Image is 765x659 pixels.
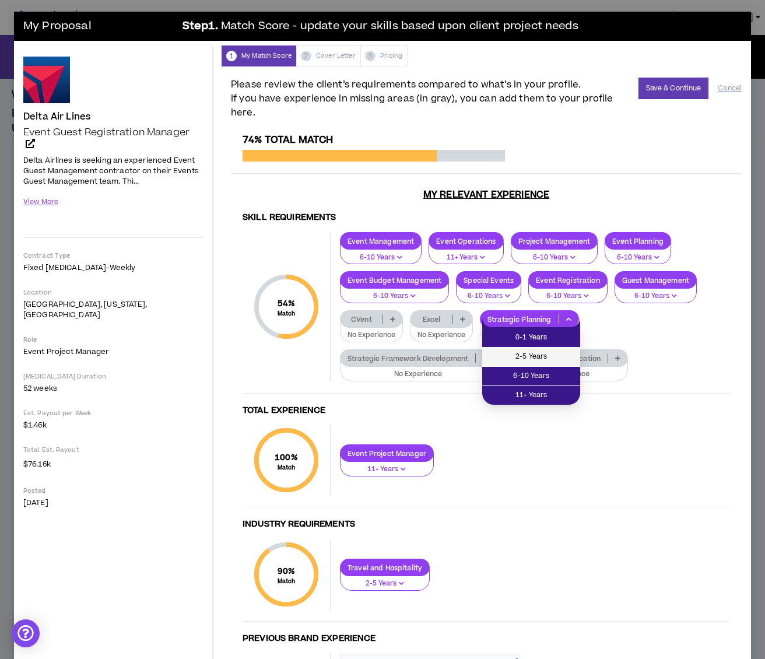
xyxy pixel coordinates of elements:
p: CVent [341,315,383,324]
p: 6-10 Years [536,291,600,302]
button: 6-10 Years [340,281,449,303]
button: 6-10 Years [340,243,422,265]
span: Event Project Manager [23,346,110,357]
button: No Experience [340,320,403,342]
p: Strategic Planning [480,315,559,324]
button: 11+ Years [429,243,503,265]
button: 6-10 Years [605,243,671,265]
span: 2-5 Years [489,350,573,363]
p: Event Budget Management [341,276,448,285]
p: $1.46k [23,420,203,430]
span: 6-10 Years [489,370,573,383]
p: Total Est. Payout [23,446,203,454]
p: 52 weeks [23,383,203,394]
span: 0-1 Years [489,331,573,344]
p: No Experience [348,330,395,341]
small: Match [278,577,296,586]
button: 6-10 Years [528,281,608,303]
h3: My Relevant Experience [231,189,742,201]
button: Save & Continue [638,78,709,99]
p: Contract Type [23,251,203,260]
p: No Experience [348,369,488,380]
span: Event Guest Registration Manager [23,125,190,139]
button: 11+ Years [340,454,434,476]
span: Please review the client’s requirements compared to what’s in your profile. If you have experienc... [231,78,631,120]
p: Location [23,288,203,297]
span: 100 % [275,451,298,464]
p: 6-10 Years [348,253,414,263]
p: Est. Payout per Week [23,409,203,418]
p: Role [23,335,203,344]
h4: Industry Requirements [243,519,730,530]
p: 11+ Years [348,464,426,475]
p: Delta Airlines is seeking an experienced Event Guest Management contractor on their Events Guest ... [23,154,203,187]
button: View More [23,192,58,212]
p: 11+ Years [436,253,496,263]
p: No Experience [417,330,465,341]
div: My Match Score [222,45,296,66]
button: No Experience [410,320,473,342]
button: 6-10 Years [511,243,598,265]
span: Match Score - update your skills based upon client project needs [221,18,578,35]
h4: Previous Brand Experience [243,633,730,644]
p: Event Project Manager [341,449,433,458]
p: Posted [23,486,203,495]
h4: Total Experience [243,405,730,416]
span: 11+ Years [489,389,573,402]
p: 6-10 Years [348,291,441,302]
p: [MEDICAL_DATA] Duration [23,372,203,381]
p: Strategic Framework Development [341,354,475,363]
h3: My Proposal [23,15,175,38]
p: [DATE] [23,497,203,508]
p: Guest Management [615,276,696,285]
p: [GEOGRAPHIC_DATA], [US_STATE], [GEOGRAPHIC_DATA] [23,299,203,320]
p: 6-10 Years [622,291,689,302]
button: No Experience [340,359,496,381]
p: 6-10 Years [464,291,514,302]
p: Project Management [511,237,598,246]
p: Event Registration [529,276,607,285]
p: Event Management [341,237,421,246]
p: Excel [410,315,452,324]
p: Travel and Hospitality [341,563,429,572]
small: Match [275,464,298,472]
span: Fixed [MEDICAL_DATA] - weekly [23,262,135,273]
button: Cancel [718,78,742,99]
p: Event Operations [429,237,503,246]
span: 74% Total Match [243,133,333,147]
button: 6-10 Years [615,281,697,303]
div: Open Intercom Messenger [12,619,40,647]
a: Event Guest Registration Manager [23,127,203,150]
p: Special Events [457,276,521,285]
button: 2-5 Years [340,569,430,591]
h4: Delta Air Lines [23,111,90,122]
h4: Skill Requirements [243,212,730,223]
span: 54 % [278,297,296,310]
button: 6-10 Years [456,281,521,303]
p: 6-10 Years [518,253,591,263]
p: 6-10 Years [612,253,664,263]
p: Event Planning [605,237,671,246]
span: 90 % [278,565,296,577]
p: 2-5 Years [348,579,422,589]
span: 1 [226,51,237,61]
span: $76.16k [23,457,51,471]
b: Step 1 . [183,18,218,35]
small: Match [278,310,296,318]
